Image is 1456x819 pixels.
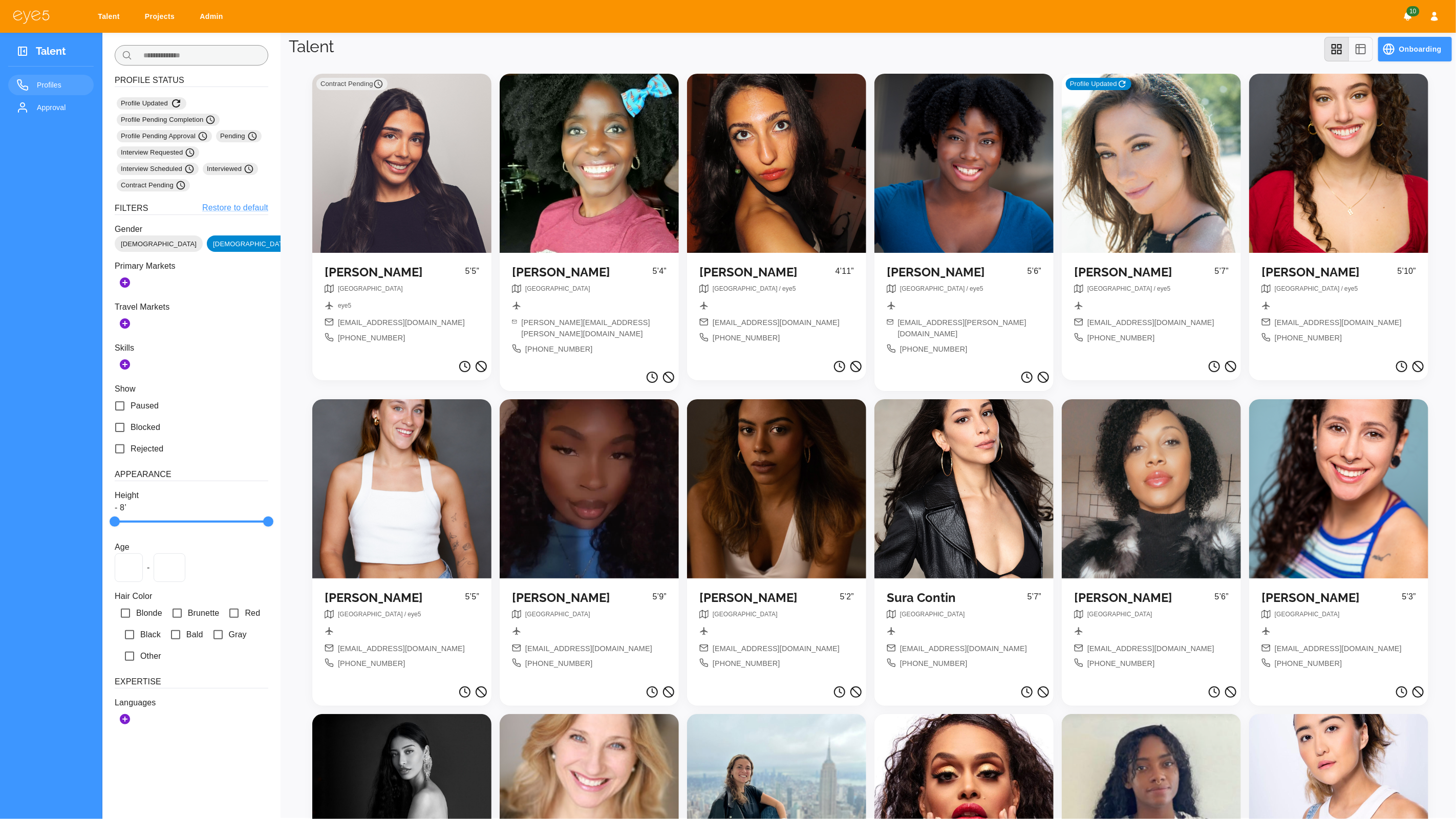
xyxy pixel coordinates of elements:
p: Primary Markets [115,260,268,272]
h6: Expertise [115,675,268,688]
nav: breadcrumb [1275,284,1358,297]
p: 5’6” [1215,591,1229,610]
span: Rejected [131,443,163,455]
span: Approval [37,101,85,114]
a: [PERSON_NAME]4’11”breadcrumb[EMAIL_ADDRESS][DOMAIN_NAME][PHONE_NUMBER] [687,74,866,356]
p: Show [115,383,268,395]
button: Add Markets [115,272,135,293]
nav: breadcrumb [338,284,403,297]
span: Profile Pending Completion [121,115,216,125]
button: grid [1324,37,1349,61]
span: Profile Updated [121,97,182,110]
button: Notifications [1399,7,1417,26]
h6: Profile Status [115,74,268,87]
div: Profile Updated [117,97,186,110]
span: - [147,562,149,574]
h5: [PERSON_NAME] [512,265,653,280]
p: 5’5” [465,265,479,284]
span: [EMAIL_ADDRESS][PERSON_NAME][DOMAIN_NAME] [898,317,1041,339]
p: 5’4” [653,265,667,284]
span: [PHONE_NUMBER] [1087,658,1155,670]
p: 5’7” [1027,591,1041,610]
span: [GEOGRAPHIC_DATA] [525,611,590,618]
p: Travel Markets [115,301,268,313]
nav: breadcrumb [1087,284,1171,297]
a: [PERSON_NAME]5’2”breadcrumb[EMAIL_ADDRESS][DOMAIN_NAME][PHONE_NUMBER] [687,399,866,682]
div: [DEMOGRAPHIC_DATA] [207,235,295,252]
span: eye5 [408,611,421,618]
span: [EMAIL_ADDRESS][DOMAIN_NAME] [525,643,652,655]
span: [EMAIL_ADDRESS][DOMAIN_NAME] [713,317,840,329]
p: 5’10” [1398,265,1416,284]
span: [PHONE_NUMBER] [338,333,405,344]
span: Interview Scheduled [121,164,195,174]
nav: breadcrumb [713,284,796,297]
a: [PERSON_NAME]5’5”breadcrumb[EMAIL_ADDRESS][DOMAIN_NAME][PHONE_NUMBER] [312,399,491,682]
span: [EMAIL_ADDRESS][DOMAIN_NAME] [338,643,465,655]
div: Contract Pending [117,179,190,191]
a: [PERSON_NAME]5’9”breadcrumb[EMAIL_ADDRESS][DOMAIN_NAME][PHONE_NUMBER] [500,399,679,682]
span: [GEOGRAPHIC_DATA] [1275,285,1340,292]
span: Blocked [131,421,160,434]
nav: breadcrumb [1087,610,1152,622]
nav: breadcrumb [900,284,983,297]
span: [GEOGRAPHIC_DATA] [1275,611,1340,618]
span: Profiles [37,79,85,91]
p: Languages [115,697,268,709]
p: 5’3” [1402,591,1416,610]
p: 5’9” [653,591,667,610]
h5: [PERSON_NAME] [699,591,840,606]
span: [EMAIL_ADDRESS][DOMAIN_NAME] [1275,317,1402,329]
span: [PHONE_NUMBER] [1087,333,1155,344]
a: Sura Contin5’7”breadcrumb[EMAIL_ADDRESS][DOMAIN_NAME][PHONE_NUMBER] [874,399,1054,682]
span: Contract Pending [121,180,186,190]
span: eye5 [970,285,983,292]
li: / [1340,284,1344,293]
span: [GEOGRAPHIC_DATA] [900,611,965,618]
li: / [403,610,408,619]
p: Skills [115,342,268,354]
span: [PHONE_NUMBER] [900,658,968,670]
span: [DEMOGRAPHIC_DATA] [207,239,295,249]
span: [EMAIL_ADDRESS][DOMAIN_NAME] [1275,643,1402,655]
span: [EMAIL_ADDRESS][DOMAIN_NAME] [713,643,840,655]
span: [PHONE_NUMBER] [525,344,593,355]
button: Add Languages [115,709,135,729]
span: [PHONE_NUMBER] [525,658,593,670]
span: 10 [1406,6,1419,16]
span: Pending [220,131,258,141]
h6: Filters [115,202,148,214]
span: [PHONE_NUMBER] [1275,658,1342,670]
p: Age [115,541,268,553]
a: [PERSON_NAME]5’6”breadcrumb[EMAIL_ADDRESS][PERSON_NAME][DOMAIN_NAME][PHONE_NUMBER] [874,74,1054,367]
button: table [1348,37,1373,61]
a: Admin [193,7,233,26]
span: [PHONE_NUMBER] [1275,333,1342,344]
h5: [PERSON_NAME] [512,591,653,606]
h5: [PERSON_NAME] [325,591,465,606]
span: [GEOGRAPHIC_DATA] [713,285,778,292]
span: [GEOGRAPHIC_DATA] [1087,285,1152,292]
span: Interviewed [207,164,254,174]
span: eye5 [338,302,351,309]
p: 5’6” [1027,265,1041,284]
span: [GEOGRAPHIC_DATA] [338,285,403,292]
span: Brunette [188,607,220,619]
nav: breadcrumb [338,610,421,622]
p: 5’2” [840,591,854,610]
button: Onboarding [1378,37,1452,61]
span: Profile Updated [1070,79,1127,89]
span: [EMAIL_ADDRESS][DOMAIN_NAME] [338,317,465,329]
span: Red [245,607,260,619]
span: Blonde [136,607,162,619]
nav: breadcrumb [1275,610,1340,622]
div: Interviewed [203,163,258,175]
p: - 8’ [115,502,268,514]
span: [PHONE_NUMBER] [713,658,780,670]
a: [PERSON_NAME]5’4”breadcrumb[PERSON_NAME][EMAIL_ADDRESS][PERSON_NAME][DOMAIN_NAME][PHONE_NUMBER] [500,74,679,367]
p: Hair Color [115,590,268,602]
button: Add Secondary Markets [115,313,135,334]
span: [PHONE_NUMBER] [900,344,968,355]
nav: breadcrumb [900,610,965,622]
span: [EMAIL_ADDRESS][DOMAIN_NAME] [1087,643,1214,655]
